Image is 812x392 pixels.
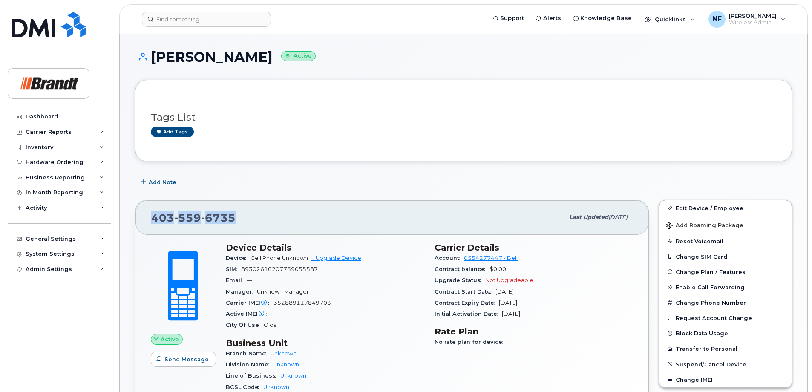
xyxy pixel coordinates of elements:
[659,249,792,264] button: Change SIM Card
[164,355,209,363] span: Send Message
[435,242,633,253] h3: Carrier Details
[151,127,194,137] a: Add tags
[659,280,792,295] button: Enable Call Forwarding
[281,51,316,61] small: Active
[161,335,179,343] span: Active
[271,311,276,317] span: —
[226,242,424,253] h3: Device Details
[659,341,792,356] button: Transfer to Personal
[226,266,241,272] span: SIM
[264,322,276,328] span: Olds
[659,216,792,233] button: Add Roaming Package
[274,300,331,306] span: 352889117849703
[226,277,247,283] span: Email
[135,174,184,190] button: Add Note
[499,300,517,306] span: [DATE]
[435,266,490,272] span: Contract balance
[659,357,792,372] button: Suspend/Cancel Device
[569,214,608,220] span: Last updated
[226,311,271,317] span: Active IMEI
[659,295,792,310] button: Change Phone Number
[273,361,299,368] a: Unknown
[464,255,518,261] a: 0554277447 - Bell
[151,352,216,367] button: Send Message
[435,311,502,317] span: Initial Activation Date
[271,350,297,357] a: Unknown
[659,264,792,280] button: Change Plan / Features
[435,277,485,283] span: Upgrade Status
[659,233,792,249] button: Reset Voicemail
[280,372,306,379] a: Unknown
[676,361,746,367] span: Suspend/Cancel Device
[490,266,506,272] span: $0.00
[659,326,792,341] button: Block Data Usage
[495,288,514,295] span: [DATE]
[226,255,251,261] span: Device
[435,300,499,306] span: Contract Expiry Date
[149,178,176,186] span: Add Note
[226,338,424,348] h3: Business Unit
[435,326,633,337] h3: Rate Plan
[226,361,273,368] span: Division Name
[151,112,776,123] h3: Tags List
[135,49,792,64] h1: [PERSON_NAME]
[659,200,792,216] a: Edit Device / Employee
[241,266,318,272] span: 89302610207739055587
[201,211,236,224] span: 6735
[435,288,495,295] span: Contract Start Date
[247,277,252,283] span: —
[257,288,309,295] span: Unknown Manager
[502,311,520,317] span: [DATE]
[659,372,792,387] button: Change IMEI
[226,288,257,295] span: Manager
[263,384,289,390] a: Unknown
[226,372,280,379] span: Line of Business
[435,339,507,345] span: No rate plan for device
[676,268,746,275] span: Change Plan / Features
[151,211,236,224] span: 403
[435,255,464,261] span: Account
[226,384,263,390] span: BCSL Code
[174,211,201,224] span: 559
[226,300,274,306] span: Carrier IMEI
[608,214,628,220] span: [DATE]
[226,350,271,357] span: Branch Name
[666,222,743,230] span: Add Roaming Package
[659,310,792,326] button: Request Account Change
[226,322,264,328] span: City Of Use
[251,255,308,261] span: Cell Phone Unknown
[676,284,745,291] span: Enable Call Forwarding
[311,255,361,261] a: + Upgrade Device
[485,277,533,283] span: Not Upgradeable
